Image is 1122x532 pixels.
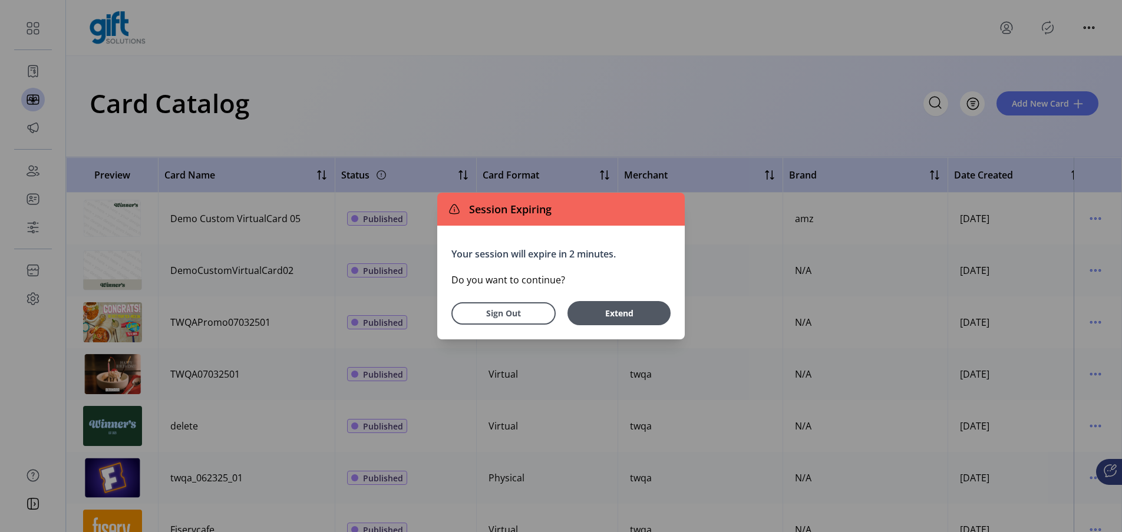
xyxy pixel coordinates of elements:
[464,201,552,217] span: Session Expiring
[573,307,665,319] span: Extend
[567,301,671,325] button: Extend
[451,302,556,325] button: Sign Out
[467,307,540,319] span: Sign Out
[451,273,671,287] p: Do you want to continue?
[451,247,671,261] p: Your session will expire in 2 minutes.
